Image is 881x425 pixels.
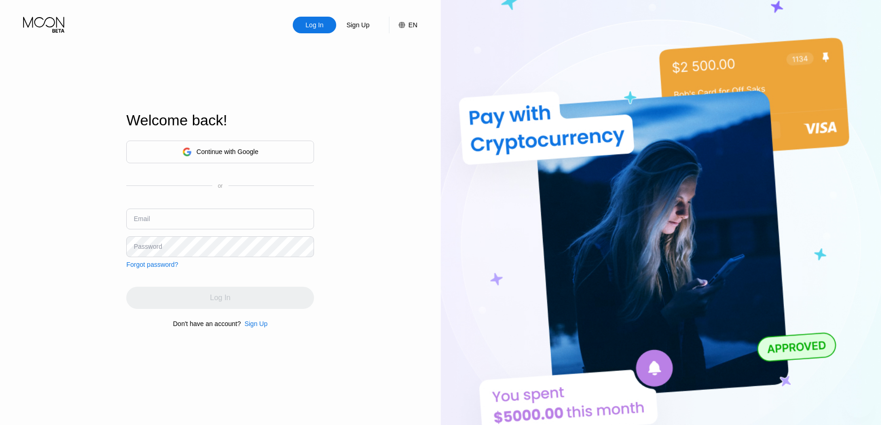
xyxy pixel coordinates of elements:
[241,320,268,327] div: Sign Up
[408,21,417,29] div: EN
[389,17,417,33] div: EN
[173,320,241,327] div: Don't have an account?
[197,148,259,155] div: Continue with Google
[844,388,874,418] iframe: Button to launch messaging window
[126,141,314,163] div: Continue with Google
[134,215,150,222] div: Email
[126,112,314,129] div: Welcome back!
[134,243,162,250] div: Password
[305,20,325,30] div: Log In
[218,183,223,189] div: or
[126,261,178,268] div: Forgot password?
[336,17,380,33] div: Sign Up
[293,17,336,33] div: Log In
[345,20,370,30] div: Sign Up
[245,320,268,327] div: Sign Up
